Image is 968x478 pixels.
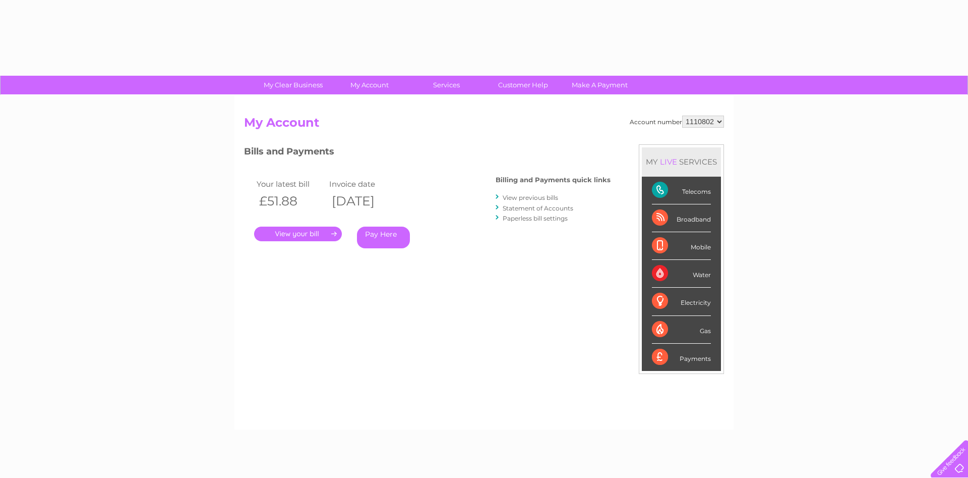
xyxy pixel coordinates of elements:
div: Water [652,260,711,288]
th: [DATE] [327,191,399,211]
a: Services [405,76,488,94]
a: Make A Payment [558,76,641,94]
a: Statement of Accounts [503,204,573,212]
h3: Bills and Payments [244,144,611,162]
th: £51.88 [254,191,327,211]
a: My Account [328,76,411,94]
div: Payments [652,344,711,371]
a: . [254,227,342,241]
div: Broadband [652,204,711,232]
a: Paperless bill settings [503,215,568,222]
h2: My Account [244,116,724,135]
td: Invoice date [327,177,399,191]
div: Electricity [652,288,711,315]
div: Gas [652,316,711,344]
a: View previous bills [503,194,558,201]
a: My Clear Business [252,76,335,94]
a: Customer Help [481,76,565,94]
div: Mobile [652,232,711,260]
div: MY SERVICES [642,147,721,176]
a: Pay Here [357,227,410,248]
td: Your latest bill [254,177,327,191]
h4: Billing and Payments quick links [496,176,611,184]
div: Telecoms [652,177,711,204]
div: LIVE [658,157,679,167]
div: Account number [630,116,724,128]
